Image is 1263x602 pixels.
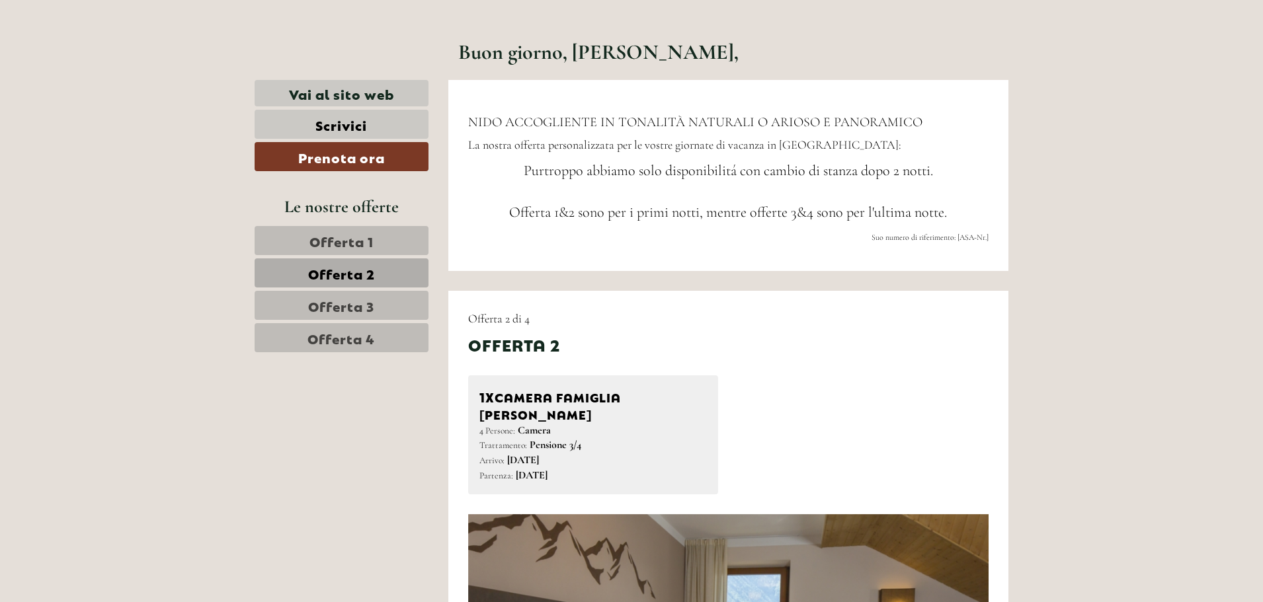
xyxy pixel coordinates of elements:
span: NIDO ACCOGLIENTE IN TONALITÀ NATURALI O ARIOSO E PANORAMICO [468,114,922,130]
small: Trattamento: [479,439,527,451]
span: Offerta 3 [308,296,374,315]
b: Camera [518,424,551,437]
div: Le nostre offerte [255,194,428,219]
b: Pensione 3/4 [530,438,581,451]
a: Scrivici [255,110,428,139]
small: 16:10 [20,64,177,73]
div: Buon giorno, come possiamo aiutarla? [10,36,183,76]
span: Offerta 4 [307,328,375,347]
span: Purtroppo abbiamo solo disponibilitá con cambio di stanza dopo 2 notti. Offerta 1&2 sono per i pr... [509,162,947,221]
a: Prenota ora [255,142,428,171]
div: Offerta 2 [468,333,560,356]
a: Vai al sito web [255,80,428,107]
div: sabato [233,10,288,32]
button: Invia [443,342,521,371]
b: [DATE] [516,469,548,482]
div: [GEOGRAPHIC_DATA] [20,38,177,49]
span: La nostra offerta personalizzata per le vostre giornate di vacanza in [GEOGRAPHIC_DATA]: [468,137,901,152]
b: [DATE] [507,453,539,467]
small: 4 Persone: [479,425,515,436]
b: 1x [479,387,495,405]
span: Offerta 1 [309,231,374,250]
small: Partenza: [479,470,513,481]
span: Offerta 2 [308,264,375,282]
small: Arrivo: [479,455,505,466]
div: Camera famiglia [PERSON_NAME] [479,387,708,422]
span: Suo numero di riferimento: [ASA-Nr.] [872,233,989,242]
h1: Buon giorno, [PERSON_NAME], [458,40,739,63]
span: Offerta 2 di 4 [468,311,530,326]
